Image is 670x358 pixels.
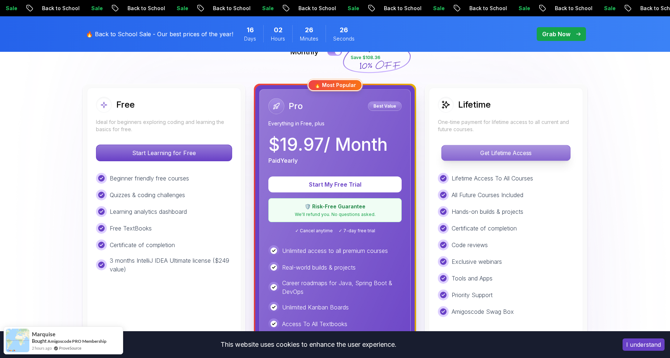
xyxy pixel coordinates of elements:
p: Back to School [437,5,486,12]
p: Tools and Apps [452,274,493,283]
button: Get Lifetime Access [441,145,570,161]
button: Start My Free Trial [268,176,402,192]
p: Lifetime Access To All Courses [452,174,533,183]
p: Back to School [351,5,401,12]
span: 16 Days [247,25,254,35]
p: 🛡️ Risk-Free Guarantee [273,203,397,210]
div: This website uses cookies to enhance the user experience. [5,337,612,353]
p: Back to School [522,5,571,12]
p: Paid Yearly [268,156,298,165]
p: Real-world builds & projects [282,263,356,272]
p: Sale [401,5,424,12]
p: Career roadmaps for Java, Spring Boot & DevOps [282,279,402,296]
a: Amigoscode PRO Membership [47,338,106,344]
span: 26 Minutes [305,25,313,35]
p: We'll refund you. No questions asked. [273,212,397,217]
p: Free TextBooks [110,224,152,233]
p: Quizzes & coding challenges [110,191,185,199]
span: 26 Seconds [340,25,348,35]
span: Bought [32,338,47,344]
p: Hands-on builds & projects [452,207,523,216]
span: Marquise [32,331,55,337]
span: Hours [271,35,285,42]
p: Everything in Free, plus [268,120,402,127]
p: Sale [315,5,338,12]
span: 2 hours ago [32,345,52,351]
h2: Free [116,99,135,111]
button: Start Learning for Free [96,145,232,161]
img: provesource social proof notification image [6,329,29,352]
p: Back to School [180,5,230,12]
p: Code reviews [452,241,488,249]
p: $ 19.97 / Month [268,136,388,153]
a: Start My Free Trial [268,181,402,188]
p: Unlimited access to all premium courses [282,246,388,255]
p: Back to School [266,5,315,12]
p: Best Value [369,103,401,110]
p: Access To All Textbooks [282,320,347,328]
p: Amigoscode Swag Box [452,307,514,316]
p: Sale [486,5,509,12]
p: Sale [230,5,253,12]
p: 🔥 Back to School Sale - Our best prices of the year! [86,30,233,38]
p: Certificate of completion [110,241,175,249]
span: ✓ Cancel anytime [295,228,333,234]
h2: Lifetime [458,99,491,111]
p: Back to School [95,5,144,12]
a: ProveSource [59,345,81,351]
p: 3 months IntelliJ IDEA Ultimate license ($249 value) [110,256,232,274]
p: Back to School [9,5,59,12]
p: Monthly [290,47,319,57]
p: Start My Free Trial [277,180,393,189]
p: Beginner friendly free courses [110,174,189,183]
p: Unlimited Kanban Boards [282,303,349,312]
p: Ideal for beginners exploring coding and learning the basics for free. [96,118,232,133]
span: Minutes [300,35,318,42]
p: Priority Support [452,291,493,299]
span: Days [244,35,256,42]
a: Get Lifetime Access [438,149,574,157]
p: One-time payment for lifetime access to all current and future courses. [438,118,574,133]
a: Start Learning for Free [96,149,232,157]
span: Seconds [333,35,355,42]
p: Learning analytics dashboard [110,207,187,216]
p: Exclusive webinars [452,257,502,266]
p: Certificate of completion [452,224,517,233]
p: Sale [59,5,82,12]
p: All Future Courses Included [452,191,523,199]
p: Sale [571,5,595,12]
p: Back to School [608,5,657,12]
p: Grab Now [542,30,570,38]
p: Get Lifetime Access [441,145,570,161]
span: ✓ 7-day free trial [339,228,375,234]
button: Accept cookies [623,338,665,351]
p: Sale [144,5,167,12]
h2: Pro [289,100,303,112]
span: 2 Hours [274,25,282,35]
